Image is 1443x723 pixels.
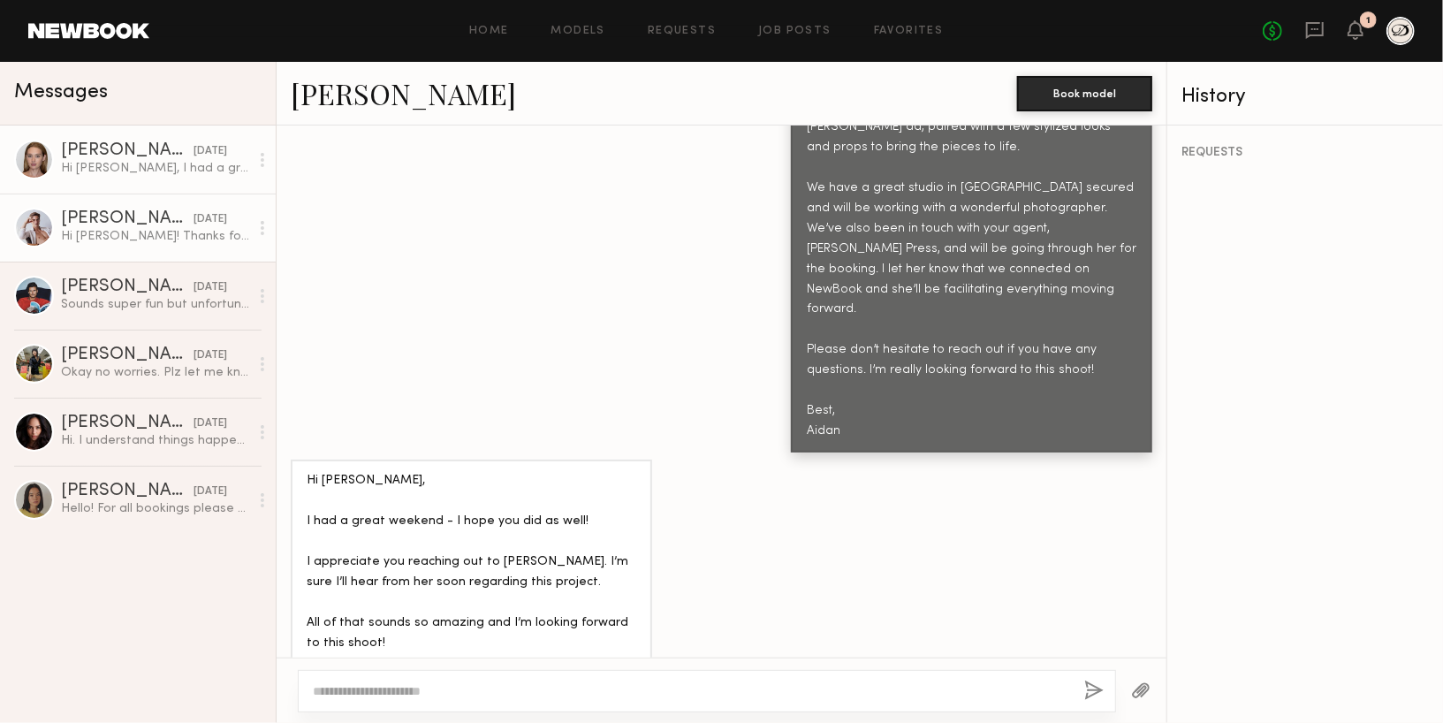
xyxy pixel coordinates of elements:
div: History [1181,87,1429,107]
a: Home [469,26,509,37]
div: [PERSON_NAME] [61,346,194,364]
div: Hello! For all bookings please email my agent [PERSON_NAME][EMAIL_ADDRESS][PERSON_NAME][PERSON_NA... [61,500,249,517]
a: [PERSON_NAME] [291,74,516,112]
div: Hi [PERSON_NAME], I had a great weekend - I hope you did as well! I appreciate you reaching out t... [307,471,636,694]
div: 1 [1366,16,1371,26]
div: Hi [PERSON_NAME], I had a great weekend - I hope you did as well! I appreciate you reaching out t... [61,160,249,177]
div: [PERSON_NAME] [61,415,194,432]
a: Requests [648,26,716,37]
div: [DATE] [194,279,227,296]
div: [DATE] [194,415,227,432]
div: [DATE] [194,483,227,500]
div: [DATE] [194,347,227,364]
div: [DATE] [194,143,227,160]
div: [PERSON_NAME] [61,278,194,296]
div: Hi [PERSON_NAME]! Thanks for reaching out! 😊 If you’d be able to share the usage and term length ... [61,228,249,245]
a: Book model [1017,85,1152,100]
div: [DATE] [194,211,227,228]
div: Okay no worries. Plz let me know! [61,364,249,381]
div: [PERSON_NAME] [61,210,194,228]
div: REQUESTS [1181,147,1429,159]
div: [PERSON_NAME] [61,142,194,160]
a: Favorites [874,26,944,37]
a: Job Posts [758,26,832,37]
a: Models [551,26,605,37]
button: Book model [1017,76,1152,111]
span: Messages [14,82,108,103]
div: Sounds super fun but unfortunately I’m already booked on [DATE] so can’t make that date work :( [61,296,249,313]
div: [PERSON_NAME] [61,483,194,500]
div: Hi. I understand things happen so it shouldn’t be a problem switching dates. I would like to conf... [61,432,249,449]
